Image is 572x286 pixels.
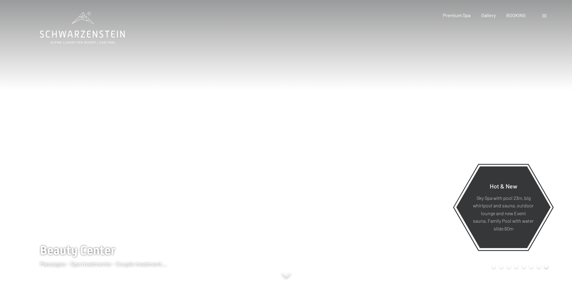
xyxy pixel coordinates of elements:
div: Carousel Page 2 [500,265,503,268]
div: Carousel Page 6 [530,265,533,268]
a: BOOKING [506,12,526,18]
div: Carousel Page 1 [492,265,495,268]
a: Premium Spa [443,12,471,18]
a: Hot & New Sky Spa with pool 23m, big whirlpool and sauna, outdoor lounge and new Event sauna, Fam... [456,166,551,248]
p: Sky Spa with pool 23m, big whirlpool and sauna, outdoor lounge and new Event sauna, Family Pool w... [471,194,536,232]
div: Carousel Page 7 [537,265,540,268]
div: Carousel Pagination [490,265,548,268]
div: Carousel Page 8 (Current Slide) [545,265,548,268]
div: Carousel Page 4 [515,265,518,268]
span: Hot & New [490,182,517,189]
a: Gallery [481,12,496,18]
div: Carousel Page 3 [507,265,510,268]
div: Carousel Page 5 [522,265,525,268]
